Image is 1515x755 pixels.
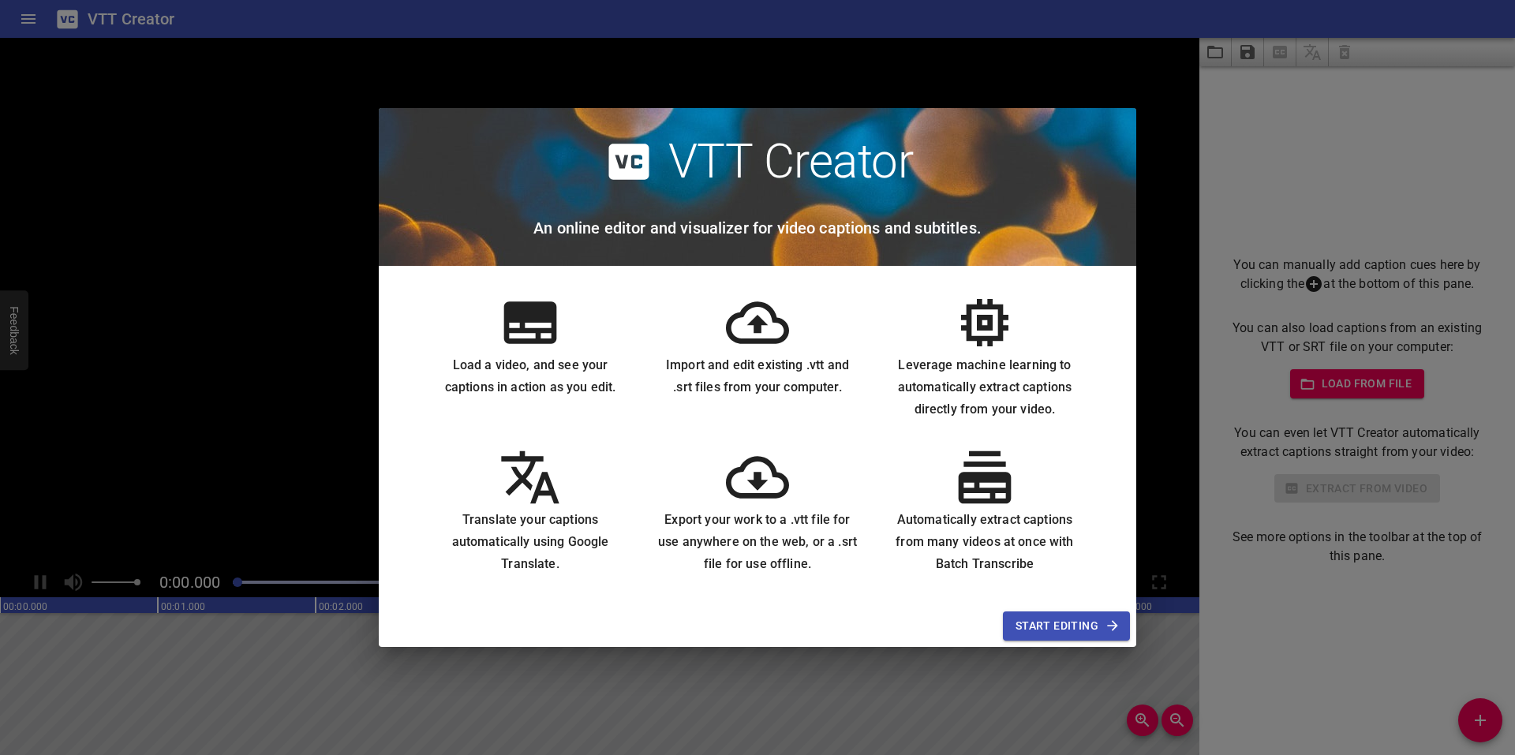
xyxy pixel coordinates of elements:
h6: Automatically extract captions from many videos at once with Batch Transcribe [884,509,1086,575]
h6: Translate your captions automatically using Google Translate. [429,509,631,575]
h2: VTT Creator [668,133,914,190]
h6: Load a video, and see your captions in action as you edit. [429,354,631,398]
span: Start Editing [1016,616,1117,636]
h6: Import and edit existing .vtt and .srt files from your computer. [656,354,858,398]
h6: An online editor and visualizer for video captions and subtitles. [533,215,982,241]
button: Start Editing [1003,611,1130,641]
h6: Export your work to a .vtt file for use anywhere on the web, or a .srt file for use offline. [656,509,858,575]
h6: Leverage machine learning to automatically extract captions directly from your video. [884,354,1086,420]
